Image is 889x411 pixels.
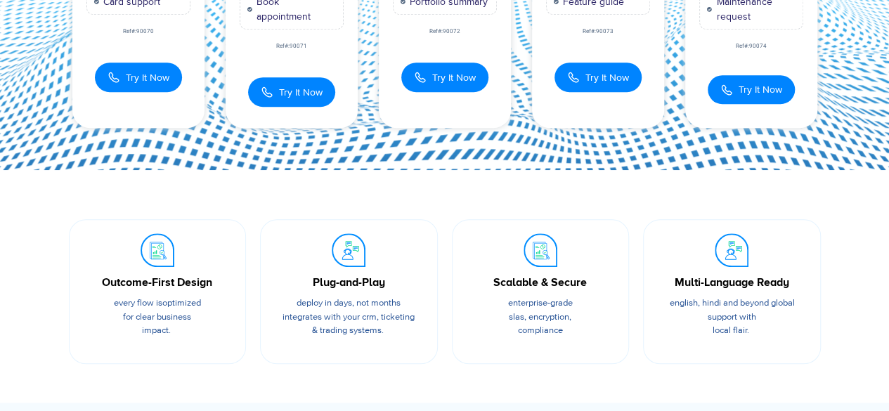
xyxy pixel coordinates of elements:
img: Call Icon [720,84,733,96]
span: Deploy in days, not months integrates with your CRM, ticketing & trading systems. [283,297,415,336]
img: Call Icon [414,70,427,85]
img: Call Icon [108,70,120,85]
span: optimized [162,297,201,308]
div: Ref#:90070 [72,29,205,34]
button: Try It Now [554,63,642,92]
div: Outcome-First Design [91,274,225,291]
img: Call Icon [567,70,580,85]
div: Multi-Language Ready [665,274,799,291]
button: Try It Now [401,63,488,92]
span: Try It Now [126,70,169,85]
button: Try It Now [95,63,182,92]
div: Ref#:90074 [685,44,817,49]
span: Try It Now [432,70,476,85]
span: Try It Now [739,82,782,97]
button: Try It Now [248,77,335,107]
div: Scalable & Secure [474,274,608,291]
div: Ref#:90073 [532,29,664,34]
span: SLAs, encryption, compliance [509,311,571,337]
span: Try It Now [585,70,629,85]
div: Ref#:90072 [379,29,511,34]
span: English, Hindi and beyond global support with local flair. [669,297,794,336]
div: Ref#:90071 [226,44,358,49]
div: Plug-and-Play [282,274,416,291]
button: Try It Now [708,75,795,104]
span: Every flow is [114,297,162,308]
span: for clear business impact. [123,311,191,337]
span: Try It Now [279,85,323,100]
span: Enterprise-grade [508,297,573,308]
img: Call Icon [261,84,273,100]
